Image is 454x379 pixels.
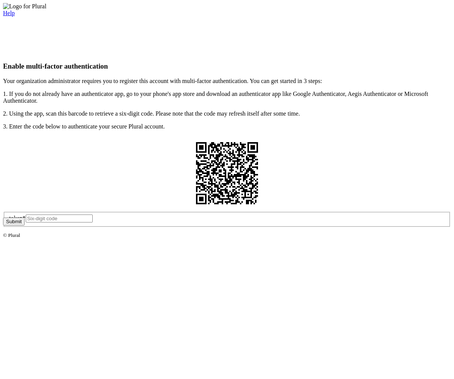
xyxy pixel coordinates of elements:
label: token [9,215,26,221]
img: QR Code [190,136,264,210]
input: Six-digit code [26,215,93,222]
small: © Plural [3,232,20,238]
img: Logo for Plural [3,3,47,10]
p: 1. If you do not already have an authenticator app, go to your phone's app store and download an ... [3,91,451,104]
a: Help [3,10,15,16]
p: Your organization administrator requires you to register this account with multi-factor authentic... [3,78,451,85]
p: 3. Enter the code below to authenticate your secure Plural account. [3,123,451,130]
p: 2. Using the app, scan this barcode to retrieve a six-digit code. Please note that the code may r... [3,110,451,117]
h3: Enable multi-factor authentication [3,62,451,70]
button: Submit [3,218,25,226]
